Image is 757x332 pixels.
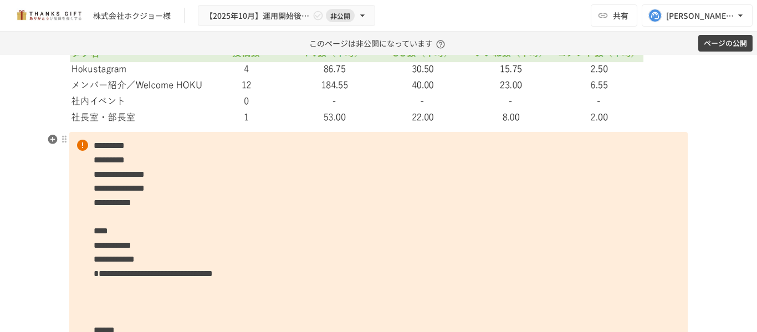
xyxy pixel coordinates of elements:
span: 共有 [613,9,628,22]
button: [PERSON_NAME][EMAIL_ADDRESS][DOMAIN_NAME] [642,4,753,27]
button: ページの公開 [698,35,753,52]
button: 【2025年10月】運用開始後振り返りミーティング非公開 [198,5,375,27]
img: mMP1OxWUAhQbsRWCurg7vIHe5HqDpP7qZo7fRoNLXQh [13,7,84,24]
span: 【2025年10月】運用開始後振り返りミーティング [205,9,310,23]
button: 共有 [591,4,637,27]
span: 非公開 [326,10,355,22]
div: 株式会社ホクジョー様 [93,10,171,22]
div: [PERSON_NAME][EMAIL_ADDRESS][DOMAIN_NAME] [666,9,735,23]
p: このページは非公開になっています [309,32,448,55]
